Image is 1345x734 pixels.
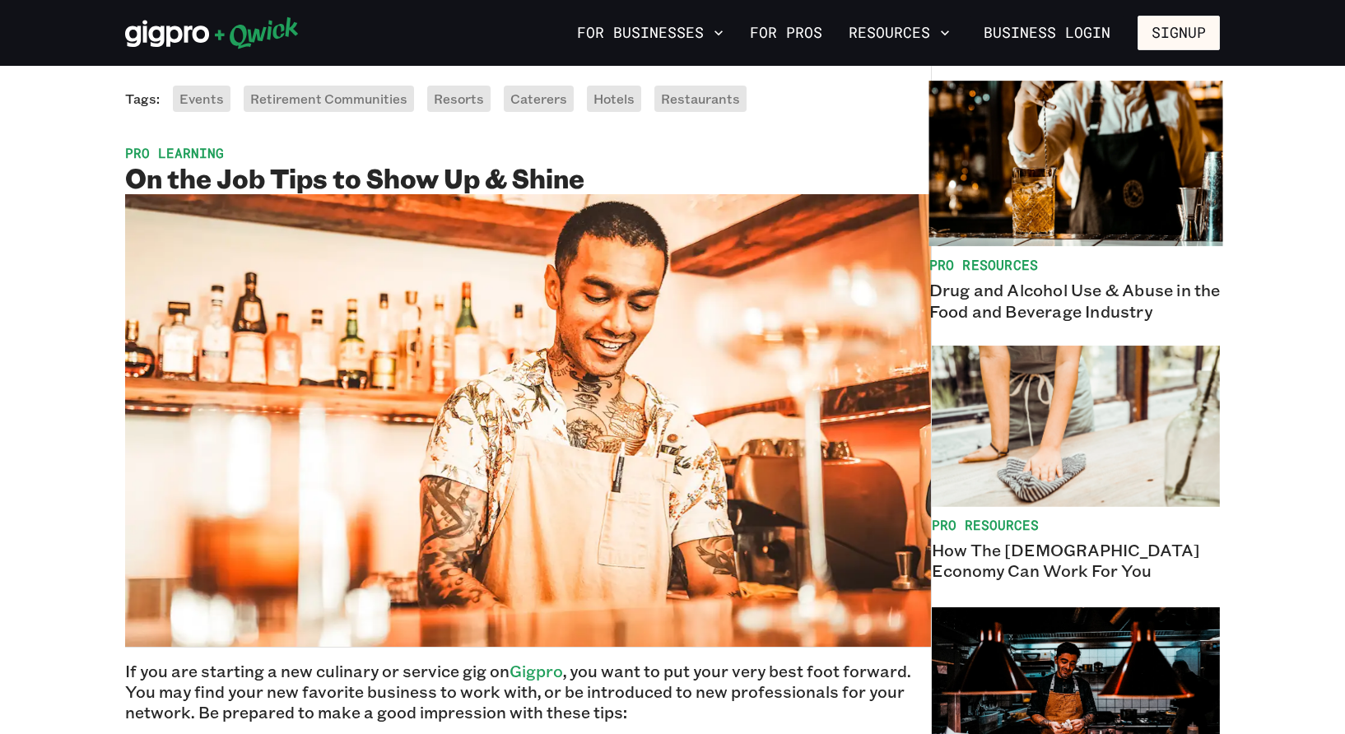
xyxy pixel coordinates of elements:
span: Events [179,90,224,107]
h2: On the Job Tips to Show Up & Shine [125,161,931,194]
a: For Pros [743,19,829,47]
span: Restaurants [661,90,740,107]
span: Hotels [593,90,635,107]
a: Pro ResourcesHow The [DEMOGRAPHIC_DATA] Economy Can Work For You [932,346,1220,582]
span: Tags: [125,91,160,107]
span: Caterers [510,90,567,107]
a: Business Login [970,16,1124,50]
img: How The Gig Economy Can Work For You [932,346,1220,508]
button: Resources [842,19,956,47]
button: Signup [1138,16,1220,50]
img: Drug and Alcohol Use & Abuse in the Food and Beverage Industry [929,81,1223,246]
span: Resorts [434,90,484,107]
span: Pro Learning [125,145,931,161]
span: Retirement Communities [250,90,407,107]
button: For Businesses [570,19,730,47]
p: Drug and Alcohol Use & Abuse in the Food and Beverage Industry [929,279,1223,321]
p: If you are starting a new culinary or service gig on , you want to put your very best foot forwar... [125,661,931,722]
img: smiling attentive Gigpro bartender [125,194,931,647]
a: Pro ResourcesDrug and Alcohol Use & Abuse in the Food and Beverage Industry [929,81,1223,321]
span: Pro Resources [932,517,1220,533]
p: How The [DEMOGRAPHIC_DATA] Economy Can Work For You [932,540,1220,581]
span: Pro Resources [929,256,1223,272]
a: Gigpro [510,660,563,681]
